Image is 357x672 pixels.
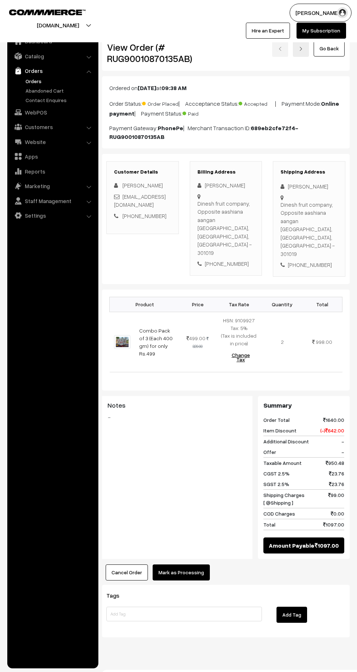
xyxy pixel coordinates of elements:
span: 998.00 [316,339,332,345]
span: HSN: 9109927 Tax: 5% (Tax is included in price) [221,317,256,346]
th: Product [110,297,180,312]
img: COMMMERCE [9,9,86,15]
span: 0.00 [331,510,344,517]
span: 1097.00 [315,541,339,550]
b: [DATE] [138,84,156,92]
a: COMMMERCE [9,7,73,16]
img: right-arrow.png [299,47,303,51]
div: Dinesh fruit company, Opposite aashiana aangan [GEOGRAPHIC_DATA], [GEOGRAPHIC_DATA], [GEOGRAPHIC_... [280,201,338,258]
th: Total [302,297,342,312]
a: Customers [9,120,96,133]
span: Amount Payable [269,541,314,550]
button: Change Tax [224,347,258,368]
b: PhonePe [158,124,183,132]
span: Shipping Charges [ @Shipping ] [263,491,305,506]
span: - [341,448,344,456]
span: 950.48 [326,459,344,467]
input: Add Tag [106,607,262,621]
span: Item Discount [263,427,297,434]
h3: Notes [107,401,247,409]
a: Staff Management [9,194,96,207]
a: [PHONE_NUMBER] [122,213,166,219]
span: Order Placed [142,98,178,108]
span: Total [263,521,275,528]
th: Quantity [262,297,302,312]
span: Paid [183,108,219,117]
h3: Summary [263,401,344,409]
span: SGST 2.5% [263,480,289,488]
p: Ordered on at [109,83,342,92]
span: 23.76 [329,470,344,477]
span: - [341,438,344,445]
span: Taxable Amount [263,459,302,467]
span: Order Total [263,416,290,424]
a: Abandoned Cart [24,87,96,94]
th: Price [180,297,215,312]
blockquote: - [107,413,247,422]
span: 99.00 [328,491,344,506]
div: [PHONE_NUMBER] [280,261,338,269]
a: Orders [24,77,96,85]
h3: Customer Details [114,169,171,175]
a: Orders [9,64,96,77]
a: Contact Enquires [24,96,96,104]
a: [EMAIL_ADDRESS][DOMAIN_NAME] [114,193,166,208]
strike: 820.00 [193,336,209,349]
span: 23.76 [329,480,344,488]
h3: Shipping Address [280,169,338,175]
a: Website [9,135,96,148]
p: Payment Gateway: | Merchant Transaction ID: [109,124,342,141]
span: Tags [106,592,128,599]
h3: Billing Address [197,169,255,175]
h2: View Order (# RUG90010870135AB) [107,42,192,64]
img: user [337,7,348,18]
a: Combo Pack of 3 (Each 400 gm) for only Rs.499 [139,327,173,357]
span: 499.00 [187,335,205,341]
button: [DOMAIN_NAME] [11,16,105,34]
span: [PERSON_NAME] [122,182,163,189]
a: Reports [9,165,96,178]
span: Additional Discount [263,438,309,445]
button: [PERSON_NAME] [290,4,352,22]
th: Tax Rate [216,297,262,312]
span: Offer [263,448,276,456]
span: COD Charges [263,510,295,517]
b: 09:38 AM [161,84,187,92]
div: [PHONE_NUMBER] [197,260,255,268]
img: Untitled design (4).png [114,335,130,349]
div: Dinesh fruit company, Opposite aashiana aangan [GEOGRAPHIC_DATA], [GEOGRAPHIC_DATA], [GEOGRAPHIC_... [197,199,255,257]
button: Cancel Order [106,564,148,580]
span: 2 [281,339,284,345]
button: Add Tag [276,607,307,623]
a: Marketing [9,179,96,193]
a: Settings [9,209,96,222]
a: My Subscription [297,23,346,39]
a: Catalog [9,50,96,63]
span: CGST 2.5% [263,470,290,477]
a: WebPOS [9,106,96,119]
span: Accepted [239,98,275,108]
a: Apps [9,150,96,163]
span: (-) 642.00 [320,427,344,434]
div: [PERSON_NAME] [280,182,338,191]
span: 1640.00 [323,416,344,424]
button: Mark as Processing [153,564,210,580]
a: Hire an Expert [246,23,290,39]
p: Order Status: | Accceptance Status: | Payment Mode: | Payment Status: [109,98,342,118]
div: [PERSON_NAME] [197,181,255,190]
a: Go Back [314,40,345,57]
span: 1097.00 [323,521,344,528]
